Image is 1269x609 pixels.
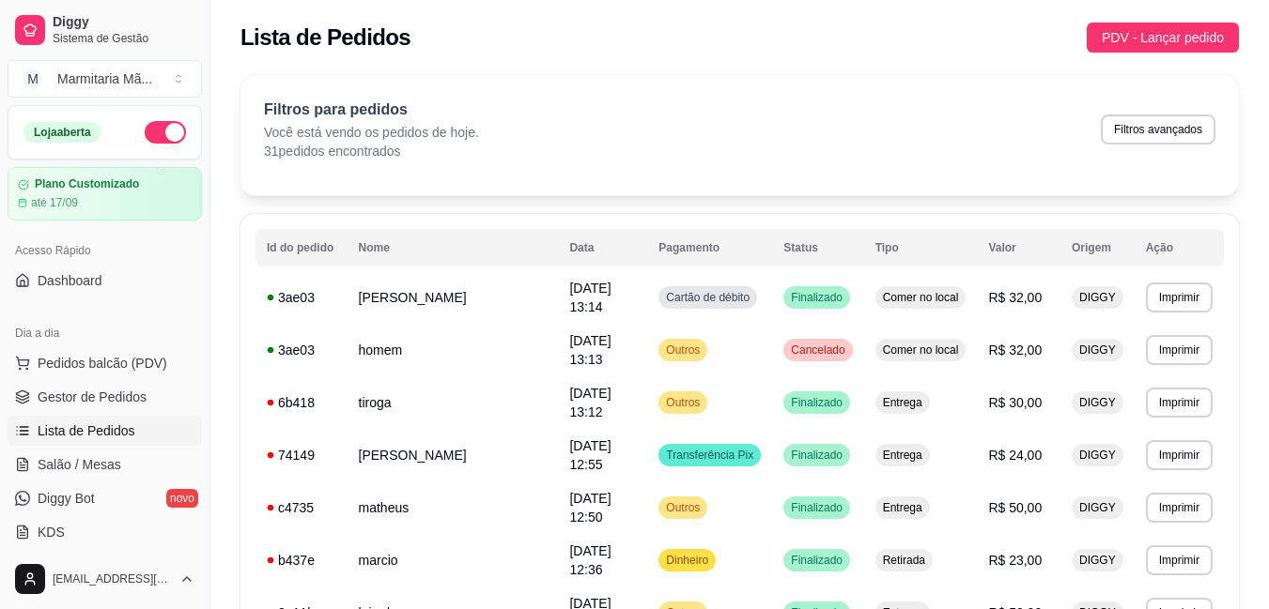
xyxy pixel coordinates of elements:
[57,69,152,88] div: Marmitaria Mã ...
[53,14,194,31] span: Diggy
[23,69,42,88] span: M
[38,489,95,508] span: Diggy Bot
[1087,23,1239,53] button: PDV - Lançar pedido
[1060,229,1135,266] th: Origem
[31,195,78,210] article: até 17/09
[988,500,1042,515] span: R$ 50,00
[38,354,167,373] span: Pedidos balcão (PDV)
[348,229,559,266] th: Nome
[1146,440,1213,470] button: Imprimir
[787,395,846,410] span: Finalizado
[145,121,186,144] button: Alterar Status
[569,386,611,419] span: [DATE] 13:12
[8,382,202,412] a: Gestor de Pedidos
[977,229,1060,266] th: Valor
[255,229,348,266] th: Id do pedido
[267,498,336,517] div: c4735
[348,271,559,324] td: [PERSON_NAME]
[8,449,202,480] a: Salão / Mesas
[662,395,704,410] span: Outros
[1146,493,1213,523] button: Imprimir
[1076,553,1120,568] span: DIGGY
[8,416,202,446] a: Lista de Pedidos
[1076,290,1120,305] span: DIGGY
[879,395,926,410] span: Entrega
[864,229,978,266] th: Tipo
[1146,388,1213,418] button: Imprimir
[8,236,202,266] div: Acesso Rápido
[662,448,757,463] span: Transferência Pix
[8,517,202,547] a: KDS
[988,448,1042,463] span: R$ 24,00
[38,388,147,406] span: Gestor de Pedidos
[8,266,202,296] a: Dashboard
[264,99,479,121] p: Filtros para pedidos
[8,556,202,601] button: [EMAIL_ADDRESS][DOMAIN_NAME]
[1146,282,1213,312] button: Imprimir
[348,534,559,586] td: marcio
[879,448,926,463] span: Entrega
[53,571,172,586] span: [EMAIL_ADDRESS][DOMAIN_NAME]
[1076,448,1120,463] span: DIGGY
[988,553,1042,568] span: R$ 23,00
[787,343,848,358] span: Cancelado
[569,491,611,525] span: [DATE] 12:50
[787,448,846,463] span: Finalizado
[1102,27,1224,48] span: PDV - Lançar pedido
[879,553,929,568] span: Retirada
[35,177,139,191] article: Plano Customizado
[267,446,336,464] div: 74149
[772,229,863,266] th: Status
[8,167,202,221] a: Plano Customizadoaté 17/09
[787,553,846,568] span: Finalizado
[38,455,121,474] span: Salão / Mesas
[988,290,1042,305] span: R$ 32,00
[348,481,559,534] td: matheus
[647,229,772,266] th: Pagamento
[267,551,336,570] div: b437e
[1076,395,1120,410] span: DIGGY
[662,500,704,515] span: Outros
[662,290,753,305] span: Cartão de débito
[348,376,559,429] td: tiroga
[53,31,194,46] span: Sistema de Gestão
[8,348,202,378] button: Pedidos balcão (PDV)
[267,288,336,307] div: 3ae03
[8,8,202,53] a: DiggySistema de Gestão
[569,438,611,472] span: [DATE] 12:55
[879,343,963,358] span: Comer no local
[8,483,202,513] a: Diggy Botnovo
[240,23,410,53] h2: Lista de Pedidos
[879,500,926,515] span: Entrega
[662,343,704,358] span: Outros
[1146,545,1213,575] button: Imprimir
[787,290,846,305] span: Finalizado
[569,333,611,367] span: [DATE] 13:13
[569,543,611,577] span: [DATE] 12:36
[787,500,846,515] span: Finalizado
[1076,500,1120,515] span: DIGGY
[8,60,202,98] button: Select a team
[23,122,101,143] div: Loja aberta
[988,343,1042,358] span: R$ 32,00
[1076,343,1120,358] span: DIGGY
[1101,114,1215,145] button: Filtros avançados
[267,393,336,412] div: 6b418
[558,229,647,266] th: Data
[267,341,336,359] div: 3ae03
[38,523,65,541] span: KDS
[348,324,559,376] td: homem
[1135,229,1224,266] th: Ação
[569,281,611,314] span: [DATE] 13:14
[38,421,135,440] span: Lista de Pedidos
[264,123,479,142] p: Você está vendo os pedidos de hoje.
[662,553,712,568] span: Dinheiro
[8,318,202,348] div: Dia a dia
[264,142,479,160] p: 31 pedidos encontrados
[348,429,559,481] td: [PERSON_NAME]
[879,290,963,305] span: Comer no local
[1146,335,1213,365] button: Imprimir
[38,271,102,290] span: Dashboard
[988,395,1042,410] span: R$ 30,00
